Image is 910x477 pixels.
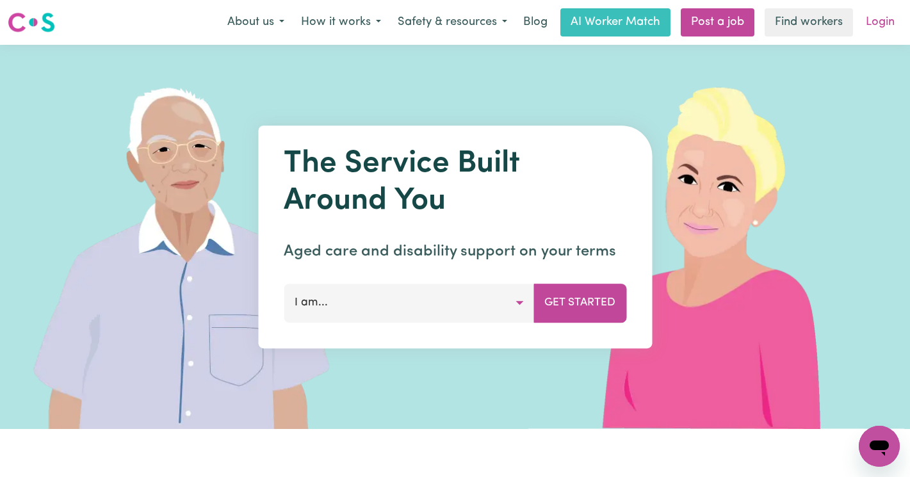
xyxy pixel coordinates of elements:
[516,8,555,36] a: Blog
[284,240,626,263] p: Aged care and disability support on your terms
[219,9,293,36] button: About us
[8,8,55,37] a: Careseekers logo
[858,8,902,36] a: Login
[560,8,670,36] a: AI Worker Match
[765,8,853,36] a: Find workers
[859,426,900,467] iframe: Button to launch messaging window
[293,9,389,36] button: How it works
[8,11,55,34] img: Careseekers logo
[681,8,754,36] a: Post a job
[284,146,626,220] h1: The Service Built Around You
[533,284,626,322] button: Get Started
[389,9,516,36] button: Safety & resources
[284,284,534,322] button: I am...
